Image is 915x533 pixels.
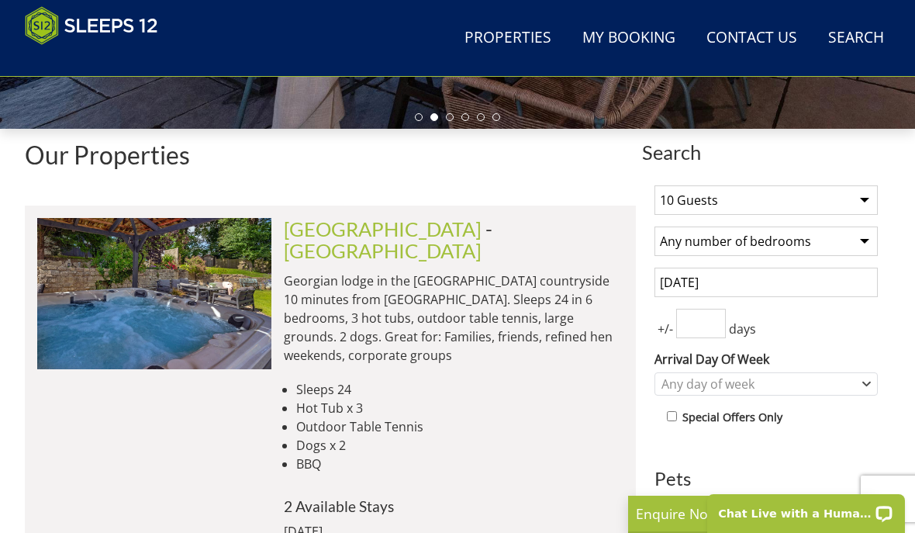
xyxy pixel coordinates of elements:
[284,217,492,262] span: -
[658,376,858,393] div: Any day of week
[284,239,482,262] a: [GEOGRAPHIC_DATA]
[654,372,878,396] div: Combobox
[642,141,890,163] span: Search
[296,417,623,436] li: Outdoor Table Tennis
[726,320,759,338] span: days
[700,21,803,56] a: Contact Us
[284,498,623,514] h4: 2 Available Stays
[654,469,878,489] h3: Pets
[284,217,482,241] a: [GEOGRAPHIC_DATA]
[296,399,623,417] li: Hot Tub x 3
[17,54,180,67] iframe: Customer reviews powered by Trustpilot
[25,6,158,45] img: Sleeps 12
[654,268,878,297] input: Arrival Date
[25,141,636,168] h1: Our Properties
[458,21,558,56] a: Properties
[296,380,623,399] li: Sleeps 24
[822,21,890,56] a: Search
[576,21,682,56] a: My Booking
[636,504,868,524] p: Enquire Now
[296,436,623,455] li: Dogs x 2
[284,272,623,365] p: Georgian lodge in the [GEOGRAPHIC_DATA] countryside 10 minutes from [GEOGRAPHIC_DATA]. Sleeps 24 ...
[654,350,878,369] label: Arrival Day Of Week
[697,484,915,533] iframe: LiveChat chat widget
[37,218,271,369] img: open-uri20250716-22-em0v1f.original.
[296,455,623,473] li: BBQ
[682,409,782,426] label: Special Offers Only
[654,320,676,338] span: +/-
